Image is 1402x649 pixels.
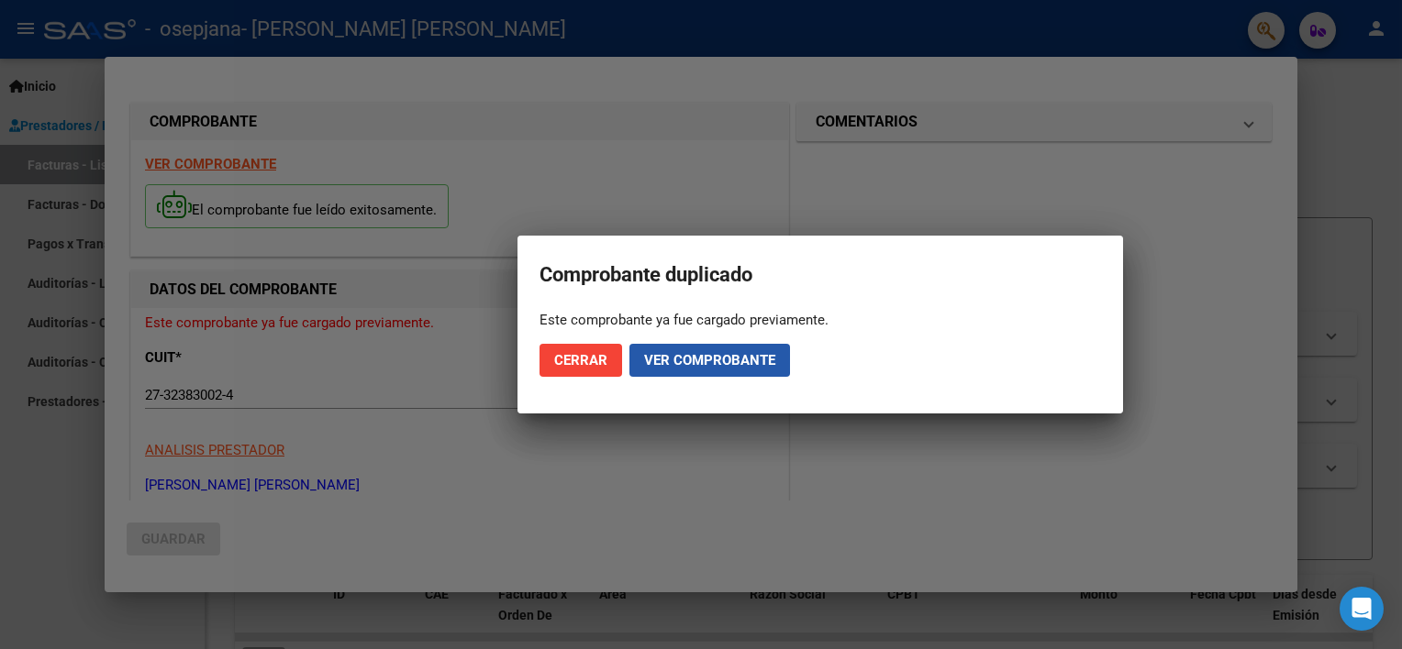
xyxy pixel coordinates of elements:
[1340,587,1384,631] div: Open Intercom Messenger
[540,258,1101,292] h2: Comprobante duplicado
[629,344,790,377] button: Ver comprobante
[540,311,1101,329] div: Este comprobante ya fue cargado previamente.
[554,352,607,368] span: Cerrar
[540,344,622,377] button: Cerrar
[644,352,775,368] span: Ver comprobante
